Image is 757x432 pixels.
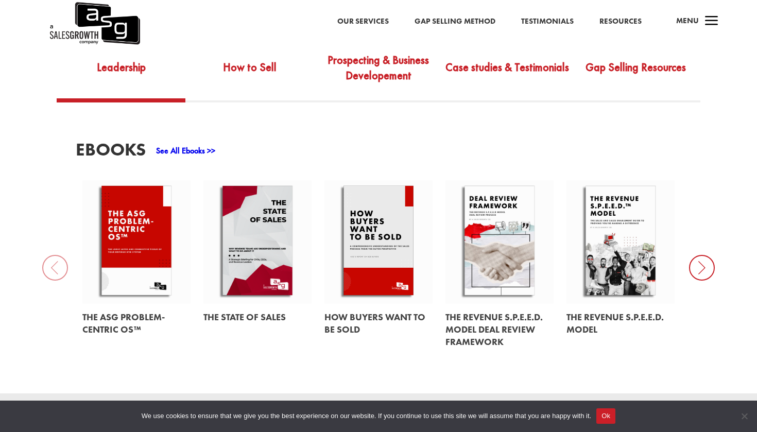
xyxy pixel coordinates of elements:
a: How to Sell [185,51,314,98]
a: Our Services [337,15,389,28]
span: We use cookies to ensure that we give you the best experience on our website. If you continue to ... [142,411,591,421]
a: Resources [599,15,642,28]
a: Case studies & Testimonials [443,51,572,98]
a: Gap Selling Method [415,15,495,28]
a: See All Ebooks >> [156,145,215,156]
span: a [701,11,722,32]
a: Gap Selling Resources [572,51,700,98]
button: Ok [596,408,615,424]
a: Testimonials [521,15,574,28]
a: Prospecting & Business Developement [314,51,443,99]
span: Menu [676,15,699,26]
span: No [739,411,749,421]
a: Leadership [57,51,185,98]
h3: EBooks [76,141,146,164]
